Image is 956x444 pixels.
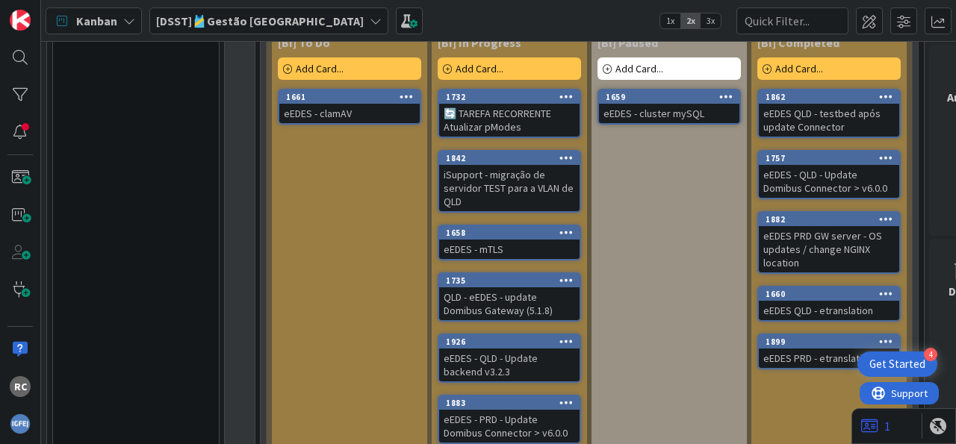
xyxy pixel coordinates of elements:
[680,13,701,28] span: 2x
[766,214,899,225] div: 1882
[10,376,31,397] div: RC
[438,150,581,213] a: 1842iSupport - migração de servidor TEST para a VLAN de QLD
[446,153,580,163] div: 1842
[439,151,580,211] div: 1842iSupport - migração de servidor TEST para a VLAN de QLD
[759,287,899,320] div: 1660eEDES QLD - etranslation
[438,35,521,50] span: [BI] In Progress
[439,287,580,320] div: QLD - eEDES - update Domibus Gateway (5.1.8)
[606,92,739,102] div: 1659
[439,240,580,259] div: eEDES - mTLS
[286,92,420,102] div: 1661
[759,165,899,198] div: eEDES - QLD - Update Domibus Connector > v6.0.0
[439,335,580,348] div: 1926
[279,90,420,104] div: 1661
[446,275,580,286] div: 1735
[446,228,580,238] div: 1658
[599,90,739,123] div: 1659eEDES - cluster mySQL
[759,301,899,320] div: eEDES QLD - etranslation
[439,90,580,104] div: 1732
[759,335,899,348] div: 1899
[757,150,901,199] a: 1757eEDES - QLD - Update Domibus Connector > v6.0.0
[757,334,901,369] a: 1899eEDES PRD - etranslation
[439,274,580,287] div: 1735
[279,90,420,123] div: 1661eEDES - clamAV
[757,89,901,138] a: 1862eEDES QLD - testbed após update Connector
[439,396,580,443] div: 1883eEDES - PRD - Update Domibus Connector > v6.0.0
[446,398,580,408] div: 1883
[438,334,581,383] a: 1926eEDES - QLD - Update backend v3.2.3
[660,13,680,28] span: 1x
[759,287,899,301] div: 1660
[439,226,580,240] div: 1658
[759,90,899,104] div: 1862
[766,337,899,347] div: 1899
[759,226,899,272] div: eEDES PRD GW server - OS updates / change NGINX location
[279,104,420,123] div: eEDES - clamAV
[615,62,663,75] span: Add Card...
[31,2,68,20] span: Support
[759,213,899,226] div: 1882
[439,410,580,443] div: eEDES - PRD - Update Domibus Connector > v6.0.0
[599,104,739,123] div: eEDES - cluster mySQL
[278,35,330,50] span: [BI] To Do
[757,286,901,322] a: 1660eEDES QLD - etranslation
[869,357,925,372] div: Get Started
[296,62,344,75] span: Add Card...
[701,13,721,28] span: 3x
[438,89,581,138] a: 1732🔄 TAREFA RECORRENTE Atualizar pModes
[775,62,823,75] span: Add Card...
[597,89,741,125] a: 1659eEDES - cluster mySQL
[439,335,580,381] div: 1926eEDES - QLD - Update backend v3.2.3
[759,104,899,137] div: eEDES QLD - testbed após update Connector
[438,395,581,444] a: 1883eEDES - PRD - Update Domibus Connector > v6.0.0
[861,417,890,435] a: 1
[439,396,580,410] div: 1883
[766,289,899,299] div: 1660
[766,92,899,102] div: 1862
[439,90,580,137] div: 1732🔄 TAREFA RECORRENTE Atualizar pModes
[757,211,901,274] a: 1882eEDES PRD GW server - OS updates / change NGINX location
[446,337,580,347] div: 1926
[759,348,899,368] div: eEDES PRD - etranslation
[597,35,658,50] span: [BI] Paused
[759,90,899,137] div: 1862eEDES QLD - testbed após update Connector
[456,62,503,75] span: Add Card...
[439,104,580,137] div: 🔄 TAREFA RECORRENTE Atualizar pModes
[10,413,31,434] img: avatar
[439,348,580,381] div: eEDES - QLD - Update backend v3.2.3
[759,213,899,272] div: 1882eEDES PRD GW server - OS updates / change NGINX location
[857,351,937,377] div: Open Get Started checklist, remaining modules: 4
[439,226,580,259] div: 1658eEDES - mTLS
[759,151,899,198] div: 1757eEDES - QLD - Update Domibus Connector > v6.0.0
[156,13,364,28] b: [DSST]🎽Gestão [GEOGRAPHIC_DATA]
[599,90,739,104] div: 1659
[76,12,117,30] span: Kanban
[757,35,839,50] span: [BI] Completed
[736,7,848,34] input: Quick Filter...
[446,92,580,102] div: 1732
[439,274,580,320] div: 1735QLD - eEDES - update Domibus Gateway (5.1.8)
[924,348,937,361] div: 4
[10,10,31,31] img: Visit kanbanzone.com
[438,272,581,322] a: 1735QLD - eEDES - update Domibus Gateway (5.1.8)
[439,151,580,165] div: 1842
[759,335,899,368] div: 1899eEDES PRD - etranslation
[439,165,580,211] div: iSupport - migração de servidor TEST para a VLAN de QLD
[278,89,421,125] a: 1661eEDES - clamAV
[759,151,899,165] div: 1757
[438,225,581,260] a: 1658eEDES - mTLS
[766,153,899,163] div: 1757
